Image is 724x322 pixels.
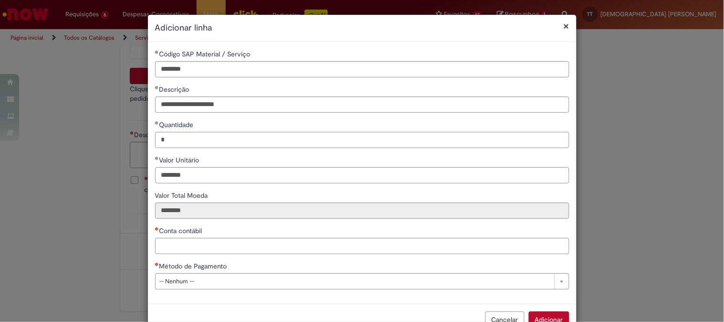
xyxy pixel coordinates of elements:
input: Descrição [155,97,569,113]
span: Necessários [155,227,159,231]
input: Quantidade [155,132,569,148]
span: Código SAP Material / Serviço [159,50,252,58]
span: Obrigatório Preenchido [155,86,159,89]
span: Descrição [159,85,191,94]
input: Valor Unitário [155,167,569,183]
span: Obrigatório Preenchido [155,50,159,54]
input: Conta contábil [155,238,569,254]
span: Quantidade [159,120,196,129]
span: Necessários [155,262,159,266]
span: Valor Unitário [159,156,201,164]
span: -- Nenhum -- [159,274,550,289]
span: Obrigatório Preenchido [155,156,159,160]
input: Valor Total Moeda [155,203,569,219]
input: Código SAP Material / Serviço [155,61,569,77]
button: Fechar modal [564,21,569,31]
span: Somente leitura - Valor Total Moeda [155,191,210,200]
span: Método de Pagamento [159,262,229,270]
span: Conta contábil [159,226,204,235]
span: Obrigatório Preenchido [155,121,159,125]
h2: Adicionar linha [155,22,569,34]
